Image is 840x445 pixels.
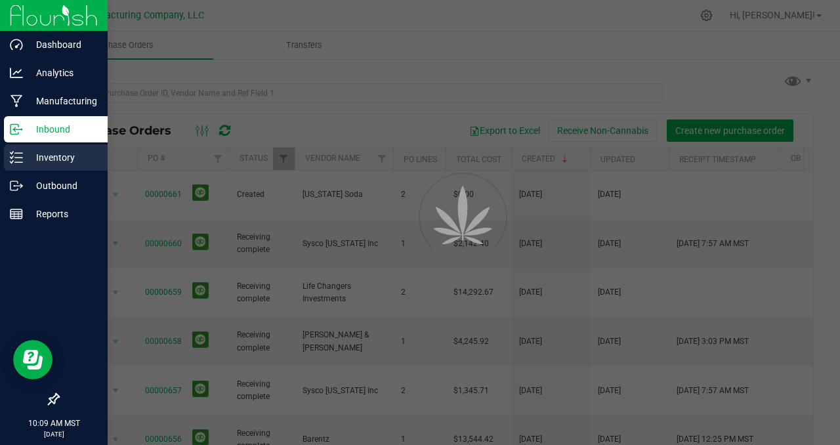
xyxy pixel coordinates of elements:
[23,37,102,53] p: Dashboard
[23,93,102,109] p: Manufacturing
[13,340,52,379] iframe: Resource center
[23,65,102,81] p: Analytics
[10,38,23,51] inline-svg: Dashboard
[10,179,23,192] inline-svg: Outbound
[10,66,23,79] inline-svg: Analytics
[10,207,23,221] inline-svg: Reports
[10,95,23,108] inline-svg: Manufacturing
[6,429,102,439] p: [DATE]
[23,121,102,137] p: Inbound
[23,178,102,194] p: Outbound
[10,151,23,164] inline-svg: Inventory
[23,150,102,165] p: Inventory
[10,123,23,136] inline-svg: Inbound
[6,417,102,429] p: 10:09 AM MST
[23,206,102,222] p: Reports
